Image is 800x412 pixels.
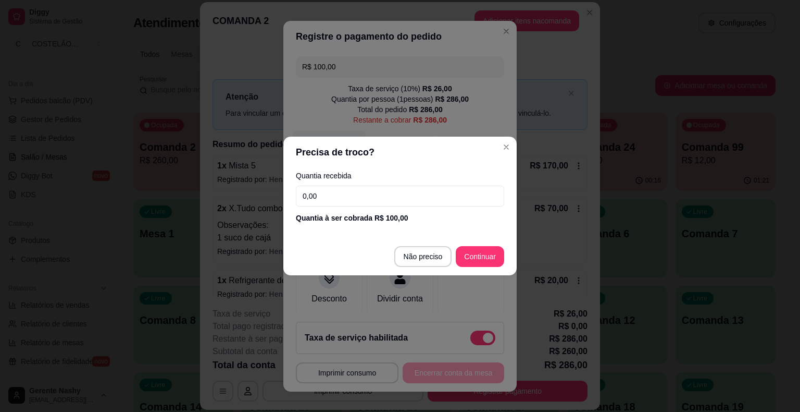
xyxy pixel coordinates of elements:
[394,246,452,267] button: Não preciso
[498,139,515,155] button: Close
[296,213,504,223] div: Quantia à ser cobrada R$ 100,00
[296,172,504,179] label: Quantia recebida
[456,246,504,267] button: Continuar
[283,137,517,168] header: Precisa de troco?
